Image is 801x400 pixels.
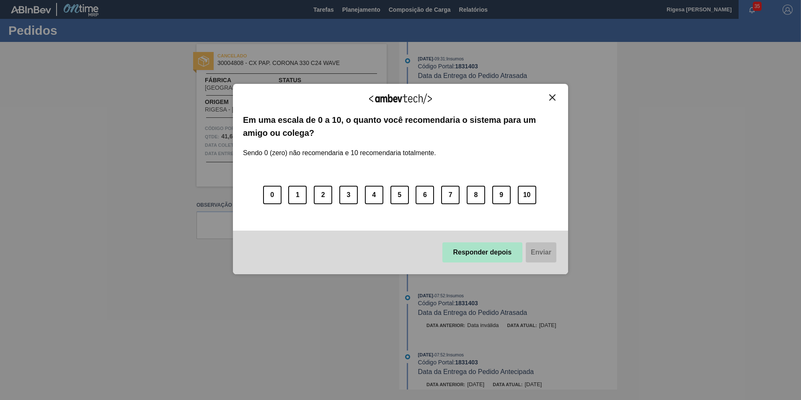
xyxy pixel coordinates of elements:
[492,186,511,204] button: 9
[467,186,485,204] button: 8
[314,186,332,204] button: 2
[547,94,558,101] button: Close
[263,186,282,204] button: 0
[441,186,460,204] button: 7
[549,94,556,101] img: Close
[416,186,434,204] button: 6
[365,186,383,204] button: 4
[243,114,558,139] label: Em uma escala de 0 a 10, o quanto você recomendaria o sistema para um amigo ou colega?
[518,186,536,204] button: 10
[243,139,436,157] label: Sendo 0 (zero) não recomendaria e 10 recomendaria totalmente.
[288,186,307,204] button: 1
[339,186,358,204] button: 3
[390,186,409,204] button: 5
[442,242,523,262] button: Responder depois
[369,94,432,104] img: Logo Ambevtech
